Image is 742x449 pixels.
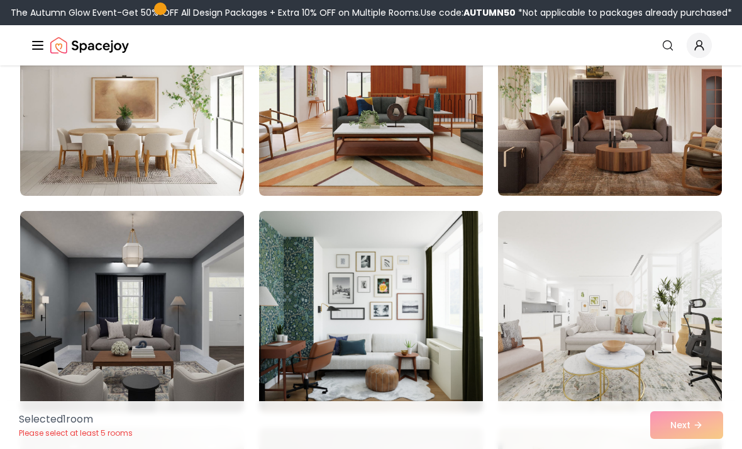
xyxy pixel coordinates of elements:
span: Use code: [421,6,516,19]
img: Room room-11 [259,211,483,412]
span: *Not applicable to packages already purchased* [516,6,732,19]
p: Selected 1 room [19,412,133,427]
nav: Global [30,25,712,65]
div: The Autumn Glow Event-Get 50% OFF All Design Packages + Extra 10% OFF on Multiple Rooms. [11,6,732,19]
img: Room room-12 [498,211,722,412]
a: Spacejoy [50,33,129,58]
b: AUTUMN50 [463,6,516,19]
img: Spacejoy Logo [50,33,129,58]
p: Please select at least 5 rooms [19,428,133,438]
img: Room room-10 [20,211,244,412]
